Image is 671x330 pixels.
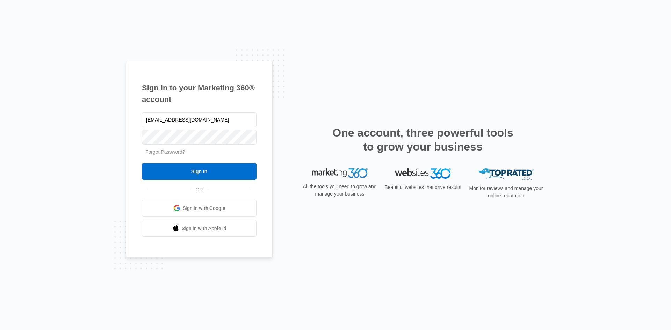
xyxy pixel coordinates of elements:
span: Sign in with Apple Id [182,225,226,232]
p: All the tools you need to grow and manage your business [301,183,379,198]
p: Beautiful websites that drive results [384,184,462,191]
span: OR [191,186,208,193]
a: Sign in with Apple Id [142,220,257,237]
h2: One account, three powerful tools to grow your business [330,126,515,154]
span: Sign in with Google [183,205,225,212]
a: Sign in with Google [142,200,257,217]
p: Monitor reviews and manage your online reputation [467,185,545,199]
img: Top Rated Local [478,168,534,180]
input: Email [142,112,257,127]
input: Sign In [142,163,257,180]
h1: Sign in to your Marketing 360® account [142,82,257,105]
img: Marketing 360 [312,168,368,178]
a: Forgot Password? [145,149,185,155]
img: Websites 360 [395,168,451,178]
